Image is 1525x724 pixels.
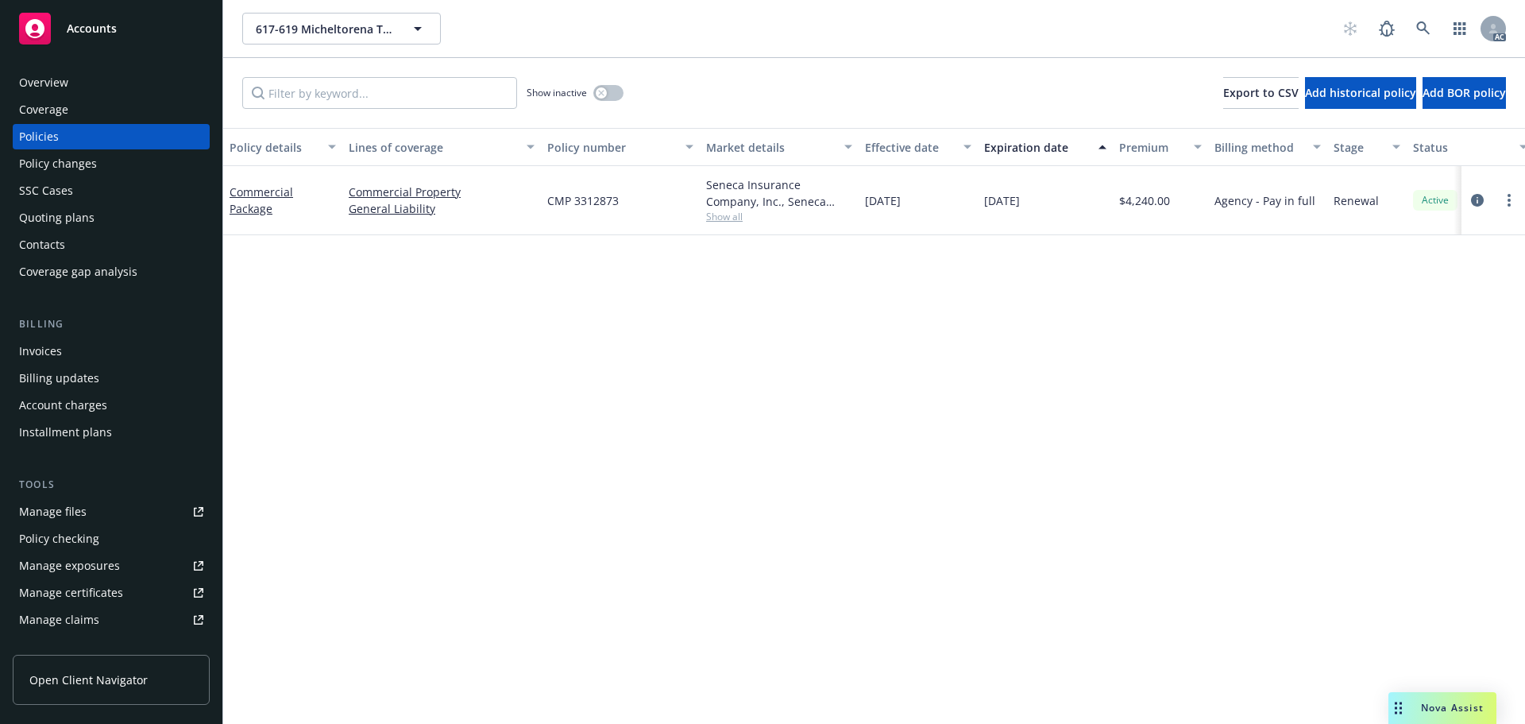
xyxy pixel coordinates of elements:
[349,200,535,217] a: General Liability
[1407,13,1439,45] a: Search
[13,70,210,95] a: Overview
[1468,191,1487,210] a: circleInformation
[19,366,99,391] div: Billing updates
[19,124,59,149] div: Policies
[1419,193,1451,207] span: Active
[1305,77,1416,109] button: Add historical policy
[1305,85,1416,100] span: Add historical policy
[527,86,587,99] span: Show inactive
[1423,77,1506,109] button: Add BOR policy
[1208,128,1327,166] button: Billing method
[1423,85,1506,100] span: Add BOR policy
[13,339,210,364] a: Invoices
[13,178,210,203] a: SSC Cases
[19,151,97,176] div: Policy changes
[1413,139,1510,156] div: Status
[19,553,120,579] div: Manage exposures
[541,128,700,166] button: Policy number
[342,128,541,166] button: Lines of coverage
[1214,139,1303,156] div: Billing method
[19,499,87,525] div: Manage files
[19,339,62,364] div: Invoices
[19,526,99,552] div: Policy checking
[1421,701,1484,714] span: Nova Assist
[984,139,1089,156] div: Expiration date
[13,97,210,122] a: Coverage
[13,580,210,606] a: Manage certificates
[547,139,676,156] div: Policy number
[13,316,210,332] div: Billing
[1500,191,1519,210] a: more
[13,366,210,391] a: Billing updates
[242,77,517,109] input: Filter by keyword...
[230,139,319,156] div: Policy details
[706,139,835,156] div: Market details
[1334,192,1379,209] span: Renewal
[29,672,148,688] span: Open Client Navigator
[223,128,342,166] button: Policy details
[13,607,210,633] a: Manage claims
[1334,139,1383,156] div: Stage
[1327,128,1407,166] button: Stage
[865,139,954,156] div: Effective date
[19,259,137,285] div: Coverage gap analysis
[19,232,65,257] div: Contacts
[349,184,535,200] a: Commercial Property
[19,97,68,122] div: Coverage
[1388,692,1496,724] button: Nova Assist
[1119,139,1184,156] div: Premium
[230,184,293,216] a: Commercial Package
[706,176,852,210] div: Seneca Insurance Company, Inc., Seneca Insurance Company, Amwins
[13,151,210,176] a: Policy changes
[978,128,1113,166] button: Expiration date
[13,124,210,149] a: Policies
[706,210,852,223] span: Show all
[349,139,517,156] div: Lines of coverage
[13,553,210,579] a: Manage exposures
[13,205,210,230] a: Quoting plans
[1113,128,1208,166] button: Premium
[13,420,210,445] a: Installment plans
[19,420,112,445] div: Installment plans
[865,192,901,209] span: [DATE]
[13,393,210,418] a: Account charges
[984,192,1020,209] span: [DATE]
[19,205,95,230] div: Quoting plans
[19,70,68,95] div: Overview
[13,477,210,493] div: Tools
[547,192,619,209] span: CMP 3312873
[1444,13,1476,45] a: Switch app
[19,607,99,633] div: Manage claims
[19,178,73,203] div: SSC Cases
[1119,192,1170,209] span: $4,240.00
[1223,85,1299,100] span: Export to CSV
[700,128,859,166] button: Market details
[19,580,123,606] div: Manage certificates
[859,128,978,166] button: Effective date
[13,6,210,51] a: Accounts
[1334,13,1366,45] a: Start snowing
[19,634,94,660] div: Manage BORs
[1214,192,1315,209] span: Agency - Pay in full
[67,22,117,35] span: Accounts
[13,499,210,525] a: Manage files
[13,526,210,552] a: Policy checking
[13,259,210,285] a: Coverage gap analysis
[242,13,441,45] button: 617-619 Micheltorena TIC
[13,232,210,257] a: Contacts
[19,393,107,418] div: Account charges
[1371,13,1403,45] a: Report a Bug
[13,634,210,660] a: Manage BORs
[1223,77,1299,109] button: Export to CSV
[1388,692,1408,724] div: Drag to move
[256,21,393,37] span: 617-619 Micheltorena TIC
